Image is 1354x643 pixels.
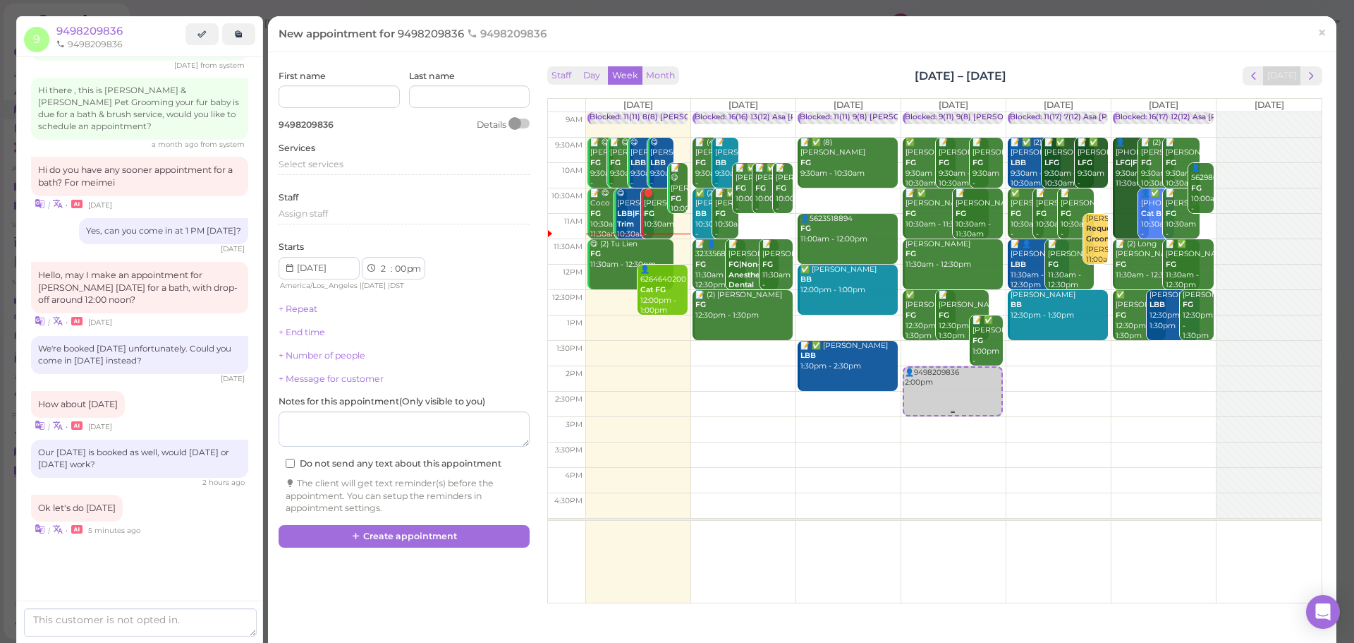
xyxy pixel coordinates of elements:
div: 📝 [PERSON_NAME] 9:30am - 10:30am [714,138,738,200]
div: 📝 [PERSON_NAME] 10:30am - 11:30am [955,188,1003,240]
span: 9498209836 [398,27,467,40]
span: Assign staff [279,208,328,219]
b: FG [800,158,811,167]
label: Notes for this appointment ( Only visible to you ) [279,395,485,408]
div: [PERSON_NAME] 12:30pm - 1:30pm [1149,290,1200,332]
span: 08/14/2025 08:04pm [88,318,112,327]
b: Cat FG [640,285,666,294]
div: ✅ [PERSON_NAME] 12:30pm - 1:30pm [905,290,956,342]
i: | [48,526,50,535]
div: 🛑 [PERSON_NAME] 10:30am - 11:30am [643,188,673,251]
button: Month [642,66,679,85]
button: next [1300,66,1322,85]
div: 📝 [PERSON_NAME] 9:30am - 10:30am [972,138,1003,200]
b: FG|Non-Anesthesia Dental Cleaning [728,260,770,300]
div: • [31,196,248,211]
div: 👤6264640200 12:00pm - 1:00pm [640,265,688,316]
span: [DATE] [1149,100,1178,110]
div: [PERSON_NAME] [PERSON_NAME] 11:00am - 12:00pm [1085,214,1109,287]
b: FG [956,209,966,218]
div: 📝 [PERSON_NAME] 11:30am - 12:30pm [762,239,793,301]
b: LBB [800,351,816,360]
label: Services [279,142,315,155]
b: FG [590,209,601,218]
div: 📝 ✅ [PERSON_NAME] 10:00am - 11:00am [755,163,779,225]
div: The client will get text reminder(s) before the appointment. You can setup the reminders in appoi... [286,477,523,515]
b: FG [1011,209,1021,218]
span: New appointment for [279,27,550,40]
b: FG [1183,300,1193,309]
b: Cat BB [1141,209,1167,218]
div: 📝 (4) [PERSON_NAME] 9:30am - 10:30am [695,138,719,200]
div: 😋 [PERSON_NAME] 10:30am - 11:30am [616,188,654,251]
button: Staff [547,66,575,85]
span: 4:30pm [554,496,583,505]
div: 📝 ✅ (8) [PERSON_NAME] 9:30am - 10:30am [800,138,898,179]
div: 📝 ✅ [PERSON_NAME] 10:00am - 11:00am [735,163,759,225]
div: 📝 👤3233568214 11:30am - 12:30pm [695,239,745,291]
b: FG [1166,209,1176,218]
b: FG [1048,260,1059,269]
div: Yes, can you come in at 1 PM [DATE]? [79,218,248,244]
div: Hello, may I make an appointment for [PERSON_NAME] [DATE] for a bath, with drop-off around 12:00 ... [31,262,248,314]
b: FG [695,300,706,309]
span: [DATE] [623,100,653,110]
div: 👤5629868232 10:00am - 11:00am [1190,163,1214,225]
a: 9498209836 [56,24,123,37]
span: Select services [279,159,343,169]
span: from system [200,140,245,149]
span: 2:30pm [555,395,583,404]
div: 📝 [PERSON_NAME] 10:30am - 11:30am [1035,188,1069,251]
span: 12:30pm [552,293,583,302]
div: Blocked: 11(17) 7(12) Asa [PERSON_NAME] [PERSON_NAME] • Appointment [1010,112,1291,123]
a: + Number of people [279,350,365,361]
span: 9498209836 [467,27,547,40]
b: FG [1116,260,1126,269]
span: 3pm [566,420,583,429]
div: Hi there , this is [PERSON_NAME] & [PERSON_NAME] Pet Grooming your fur baby is due for a bath & b... [31,78,248,140]
div: [PERSON_NAME] 11:30am - 12:30pm [905,239,1003,270]
div: Blocked: 11(11) 8(8) [PERSON_NAME] • Appointment [590,112,783,123]
div: 📝 ✅ [PERSON_NAME] 9:30am - 10:30am [1044,138,1094,189]
span: America/Los_Angeles [280,281,358,290]
i: | [48,318,50,327]
b: FG [610,158,621,167]
a: + Repeat [279,304,317,314]
div: 📝 (2) [PERSON_NAME] 9:30am - 10:30am [1140,138,1174,189]
b: FG [695,260,706,269]
b: Request Groomer|BB [1086,224,1133,244]
b: FG [939,158,949,167]
div: Our [DATE] is booked as well, would [DATE] or [DATE] work? [31,440,248,478]
div: How about [DATE] [31,391,125,418]
div: 👤9498209836 2:00pm [904,368,1001,388]
div: 👤5623518894 11:00am - 12:00pm [800,214,898,245]
div: 📝 😋 Coco 10:30am - 11:30am [590,188,627,240]
h2: [DATE] – [DATE] [915,68,1006,84]
span: [DATE] [1044,100,1073,110]
span: 12pm [563,268,583,277]
div: 📝 [PERSON_NAME] 10:00am - 11:00am [775,163,793,225]
span: [DATE] [728,100,758,110]
b: BB [1011,300,1022,309]
div: 📝 [PERSON_NAME] 10:30am - 11:30am [1060,188,1094,251]
span: [DATE] [939,100,968,110]
div: • [31,313,248,328]
div: 📝 ✅ [PERSON_NAME] 1:30pm - 2:30pm [800,341,898,372]
span: 1pm [567,318,583,327]
b: LBB [650,158,666,167]
span: [DATE] [834,100,863,110]
span: × [1317,23,1326,42]
b: FG [776,184,786,193]
span: from system [200,61,245,70]
b: FG [671,194,681,203]
span: 10:30am [551,191,583,200]
div: 📝 ✅ [PERSON_NAME] 11:30am - 12:30pm [1165,239,1213,291]
span: 08/01/2025 09:22am [221,244,245,253]
div: 📝 👤[PERSON_NAME] 11:30am - 12:30pm [1010,239,1069,291]
div: • [31,418,248,433]
b: LBB [1011,260,1026,269]
b: FG [736,184,746,193]
b: FG [1061,209,1071,218]
div: 📝 ✅ [PERSON_NAME] 10:30am - 11:30am [714,188,738,251]
div: 📝 (2) [PERSON_NAME] 12:30pm - 1:30pm [695,290,793,321]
